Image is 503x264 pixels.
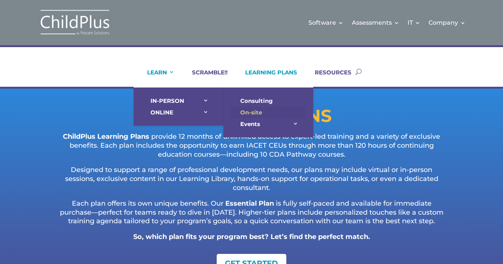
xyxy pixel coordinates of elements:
[55,132,448,166] p: provide 12 months of unlimited access to expert-led training and a variety of exclusive benefits....
[25,107,478,128] h1: LEARNING PLANS
[141,107,216,118] a: ONLINE
[236,69,297,87] a: LEARNING PLANS
[352,7,399,38] a: Assessments
[55,166,448,199] p: Designed to support a range of professional development needs, our plans may include virtual or i...
[138,69,174,87] a: LEARN
[305,69,351,87] a: RESOURCES
[225,199,274,208] strong: Essential Plan
[183,69,228,87] a: SCRAMBLE!!
[429,7,466,38] a: Company
[231,107,306,118] a: On-site
[133,233,370,241] strong: So, which plan fits your program best? Let’s find the perfect match.
[55,199,448,233] p: Each plan offers its own unique benefits. Our is fully self-paced and available for immediate pur...
[63,132,149,141] strong: ChildPlus Learning Plans
[231,118,306,130] a: Events
[141,95,216,107] a: IN-PERSON
[308,7,344,38] a: Software
[408,7,420,38] a: IT
[231,95,306,107] a: Consulting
